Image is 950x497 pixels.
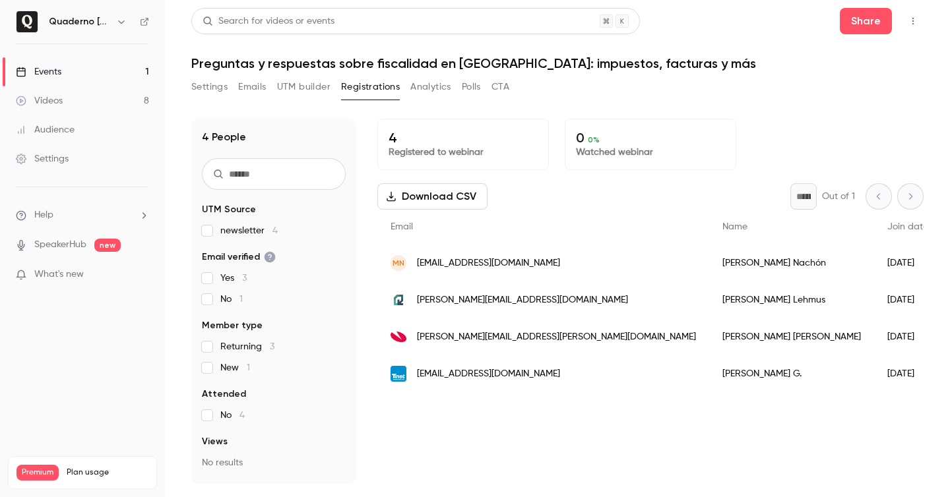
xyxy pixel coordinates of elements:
[202,482,239,496] span: Referrer
[840,8,892,34] button: Share
[133,269,149,281] iframe: Noticeable Trigger
[822,190,855,203] p: Out of 1
[391,366,406,382] img: tinet.org
[220,340,274,353] span: Returning
[34,238,86,252] a: SpeakerHub
[16,123,75,136] div: Audience
[220,409,245,422] span: No
[576,130,725,146] p: 0
[16,465,59,481] span: Premium
[191,76,228,98] button: Settings
[247,363,250,372] span: 1
[34,208,53,222] span: Help
[270,342,274,351] span: 3
[277,76,331,98] button: UTM builder
[709,318,874,355] div: [PERSON_NAME] [PERSON_NAME]
[491,76,509,98] button: CTA
[377,183,488,210] button: Download CSV
[202,388,246,401] span: Attended
[203,15,334,28] div: Search for videos or events
[202,203,256,216] span: UTM Source
[709,245,874,281] div: [PERSON_NAME] Nachón
[220,224,278,237] span: newsletter
[462,76,481,98] button: Polls
[341,76,400,98] button: Registrations
[874,318,941,355] div: [DATE]
[272,226,278,235] span: 4
[220,293,243,306] span: No
[576,146,725,159] p: Watched webinar
[588,135,600,144] span: 0 %
[16,94,63,107] div: Videos
[239,411,245,420] span: 4
[389,130,538,146] p: 4
[874,355,941,392] div: [DATE]
[417,256,560,270] span: [EMAIL_ADDRESS][DOMAIN_NAME]
[16,208,149,222] li: help-dropdown-opener
[389,146,538,159] p: Registered to webinar
[34,268,84,281] span: What's new
[202,435,228,448] span: Views
[874,245,941,281] div: [DATE]
[202,319,263,332] span: Member type
[874,281,941,318] div: [DATE]
[16,152,69,165] div: Settings
[202,250,276,264] span: Email verified
[49,15,111,28] h6: Quaderno [GEOGRAPHIC_DATA]
[417,367,560,381] span: [EMAIL_ADDRESS][DOMAIN_NAME]
[410,76,451,98] button: Analytics
[16,65,61,78] div: Events
[722,222,747,231] span: Name
[391,292,406,308] img: quaderno.io
[417,330,696,344] span: [PERSON_NAME][EMAIL_ADDRESS][PERSON_NAME][DOMAIN_NAME]
[220,361,250,374] span: New
[202,456,346,469] p: No results
[887,222,928,231] span: Join date
[239,295,243,304] span: 1
[220,272,247,285] span: Yes
[417,293,628,307] span: [PERSON_NAME][EMAIL_ADDRESS][DOMAIN_NAME]
[709,355,874,392] div: [PERSON_NAME] G.
[67,467,148,478] span: Plan usage
[94,239,121,252] span: new
[393,257,404,269] span: MN
[202,129,246,145] h1: 4 People
[391,329,406,345] img: visma.com
[191,55,924,71] h1: Preguntas y respuestas sobre fiscalidad en [GEOGRAPHIC_DATA]: impuestos, facturas y más
[242,274,247,283] span: 3
[238,76,266,98] button: Emails
[391,222,413,231] span: Email
[709,281,874,318] div: [PERSON_NAME] Lehmus
[16,11,38,32] img: Quaderno España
